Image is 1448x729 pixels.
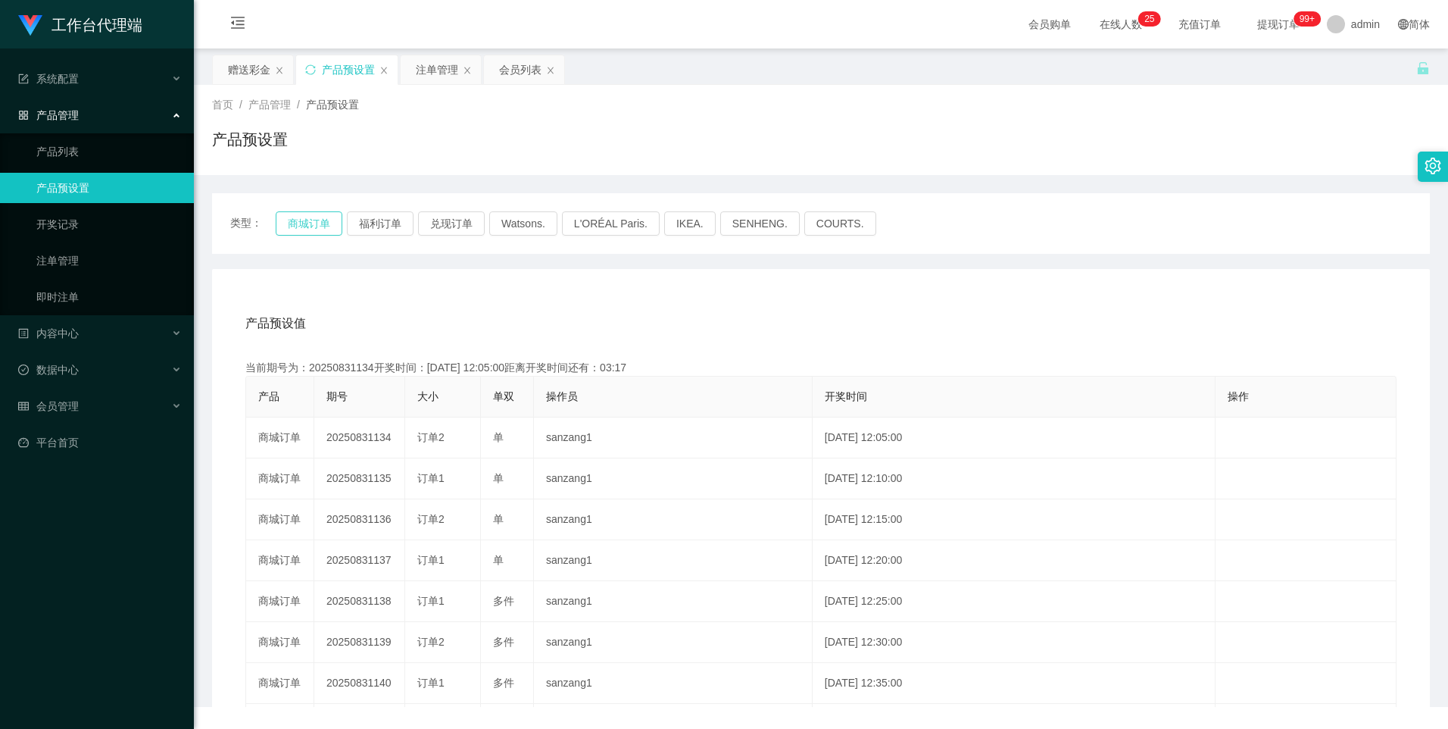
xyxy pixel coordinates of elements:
i: 图标: appstore-o [18,110,29,120]
div: 会员列表 [499,55,541,84]
i: 图标: menu-fold [212,1,264,49]
td: [DATE] 12:35:00 [813,663,1216,704]
span: 多件 [493,636,514,648]
span: 大小 [417,390,438,402]
div: 2021 [206,673,1436,689]
img: logo.9652507e.png [18,15,42,36]
span: 订单1 [417,595,445,607]
div: 注单管理 [416,55,458,84]
span: 内容中心 [18,327,79,339]
i: 图标: sync [305,64,316,75]
a: 开奖记录 [36,209,182,239]
a: 产品预设置 [36,173,182,203]
i: 图标: close [275,66,284,75]
i: 图标: setting [1425,158,1441,174]
td: sanzang1 [534,499,813,540]
td: [DATE] 12:05:00 [813,418,1216,458]
button: 商城订单 [276,211,342,236]
button: IKEA. [664,211,716,236]
span: 操作 [1228,390,1249,402]
td: [DATE] 12:20:00 [813,540,1216,581]
td: sanzang1 [534,418,813,458]
span: 多件 [493,677,514,689]
td: sanzang1 [534,458,813,499]
a: 即时注单 [36,282,182,312]
span: 系统配置 [18,73,79,85]
span: 产品预设值 [245,314,306,333]
td: [DATE] 12:10:00 [813,458,1216,499]
td: 20250831139 [314,622,405,663]
span: 产品管理 [18,109,79,121]
span: 订单2 [417,636,445,648]
i: 图标: close [463,66,472,75]
i: 图标: close [379,66,389,75]
i: 图标: check-circle-o [18,364,29,375]
i: 图标: table [18,401,29,411]
span: 订单1 [417,472,445,484]
span: 单 [493,554,504,566]
div: 当前期号为：20250831134开奖时间：[DATE] 12:05:00距离开奖时间还有：03:17 [245,360,1397,376]
span: 类型： [230,211,276,236]
span: 单双 [493,390,514,402]
span: 订单2 [417,431,445,443]
h1: 工作台代理端 [51,1,142,49]
i: 图标: close [546,66,555,75]
a: 注单管理 [36,246,182,276]
button: COURTS. [804,211,876,236]
td: 20250831138 [314,581,405,622]
td: [DATE] 12:25:00 [813,581,1216,622]
td: 20250831135 [314,458,405,499]
td: 商城订单 [246,540,314,581]
sup: 25 [1138,11,1160,27]
td: 商城订单 [246,581,314,622]
td: sanzang1 [534,622,813,663]
button: 福利订单 [347,211,413,236]
td: [DATE] 12:30:00 [813,622,1216,663]
span: / [239,99,242,111]
td: 商城订单 [246,663,314,704]
span: 首页 [212,99,233,111]
span: 订单2 [417,513,445,525]
a: 工作台代理端 [18,18,142,30]
td: 20250831137 [314,540,405,581]
span: 产品 [258,390,279,402]
span: 产品预设置 [306,99,359,111]
td: 商城订单 [246,458,314,499]
span: 产品管理 [248,99,291,111]
h1: 产品预设置 [212,128,288,151]
i: 图标: global [1398,19,1409,30]
button: Watsons. [489,211,557,236]
span: 开奖时间 [825,390,867,402]
td: sanzang1 [534,581,813,622]
td: 商城订单 [246,499,314,540]
button: 兑现订单 [418,211,485,236]
td: 20250831134 [314,418,405,458]
sup: 1026 [1294,11,1321,27]
td: sanzang1 [534,663,813,704]
i: 图标: profile [18,328,29,339]
span: 单 [493,431,504,443]
span: 单 [493,513,504,525]
td: 20250831140 [314,663,405,704]
span: 提现订单 [1250,19,1307,30]
td: [DATE] 12:15:00 [813,499,1216,540]
a: 产品列表 [36,136,182,167]
td: 20250831136 [314,499,405,540]
button: L'ORÉAL Paris. [562,211,660,236]
div: 赠送彩金 [228,55,270,84]
span: 订单1 [417,677,445,689]
span: 单 [493,472,504,484]
td: 商城订单 [246,418,314,458]
a: 图标: dashboard平台首页 [18,427,182,458]
p: 2 [1144,11,1150,27]
i: 图标: form [18,74,29,84]
span: 数据中心 [18,364,79,376]
i: 图标: unlock [1416,61,1430,75]
span: 操作员 [546,390,578,402]
td: sanzang1 [534,540,813,581]
span: 充值订单 [1171,19,1228,30]
span: 会员管理 [18,400,79,412]
span: 期号 [326,390,348,402]
td: 商城订单 [246,622,314,663]
span: 在线人数 [1092,19,1150,30]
